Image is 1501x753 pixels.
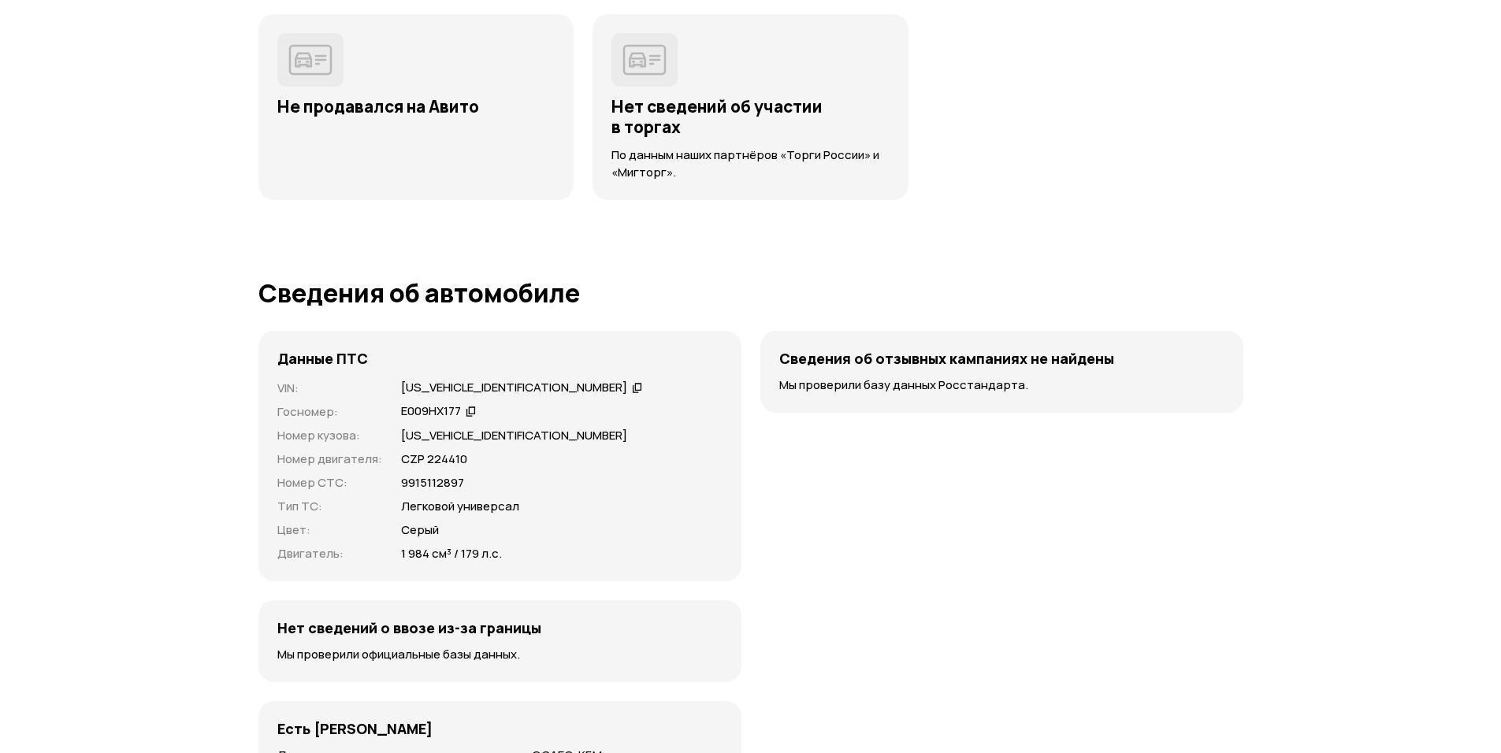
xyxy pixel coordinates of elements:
[258,279,1243,307] h1: Сведения об автомобиле
[277,521,382,539] p: Цвет :
[277,96,555,117] h3: Не продавался на Авито
[277,646,723,663] p: Мы проверили официальные базы данных.
[277,350,368,367] h4: Данные ПТС
[401,427,627,444] p: [US_VEHICLE_IDENTIFICATION_NUMBER]
[277,720,433,737] h4: Есть [PERSON_NAME]
[277,474,382,491] p: Номер СТС :
[401,474,464,491] p: 9915112897
[401,545,502,562] p: 1 984 см³ / 179 л.с.
[779,350,1114,367] h4: Сведения об отзывных кампаниях не найдены
[401,498,519,515] p: Легковой универсал
[611,96,890,137] h3: Нет сведений об участии в торгах
[401,380,627,396] div: [US_VEHICLE_IDENTIFICATION_NUMBER]
[401,521,439,539] p: Серый
[779,376,1224,394] p: Мы проверили базу данных Росстандарта.
[277,403,382,421] p: Госномер :
[611,147,890,181] p: По данным наших партнёров «Торги России» и «Мигторг».
[277,498,382,515] p: Тип ТС :
[277,380,382,397] p: VIN :
[277,545,382,562] p: Двигатель :
[401,451,467,468] p: СZР 224410
[401,403,461,420] div: Е009НХ177
[277,619,541,636] h4: Нет сведений о ввозе из-за границы
[277,427,382,444] p: Номер кузова :
[277,451,382,468] p: Номер двигателя :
